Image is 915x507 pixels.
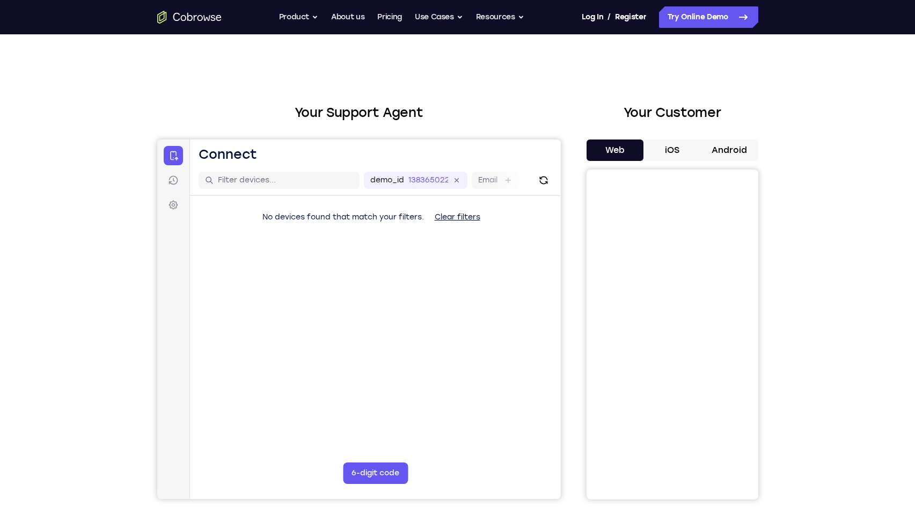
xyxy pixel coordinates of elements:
[659,6,758,28] a: Try Online Demo
[587,139,644,161] button: Web
[476,6,524,28] button: Resources
[643,139,701,161] button: iOS
[279,6,319,28] button: Product
[105,73,267,82] span: No devices found that match your filters.
[269,67,332,89] button: Clear filters
[377,6,402,28] a: Pricing
[582,6,603,28] a: Log In
[415,6,463,28] button: Use Cases
[607,11,611,24] span: /
[331,6,364,28] a: About us
[157,139,561,499] iframe: Agent
[157,11,222,24] a: Go to the home page
[186,323,251,344] button: 6-digit code
[615,6,646,28] a: Register
[701,139,758,161] button: Android
[587,103,758,122] h2: Your Customer
[157,103,561,122] h2: Your Support Agent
